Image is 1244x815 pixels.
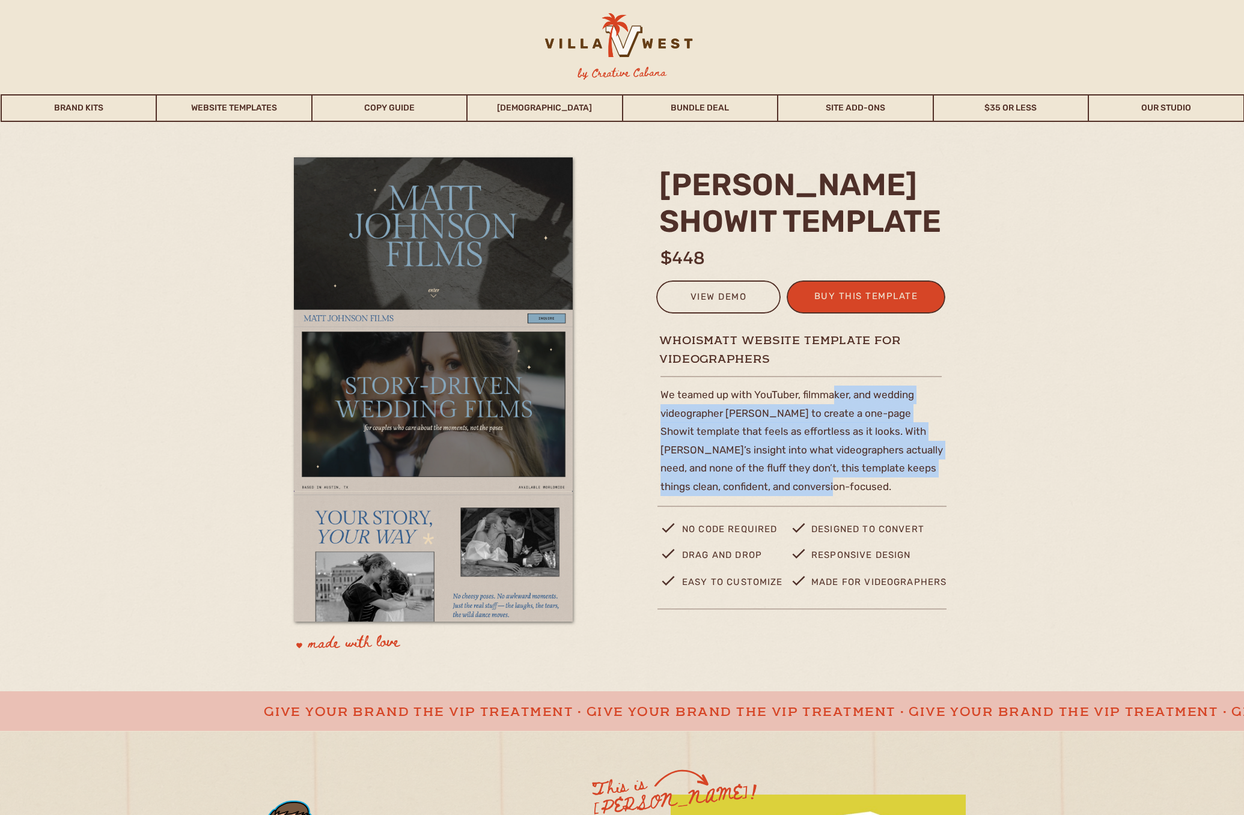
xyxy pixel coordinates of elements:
[811,574,972,599] p: made for videographers
[682,574,788,599] p: easy to customize
[659,166,950,238] h2: [PERSON_NAME] Showit template
[660,386,947,518] p: We teamed up with YouTuber, filmmaker, and wedding videographer [PERSON_NAME] to create a one-pag...
[659,333,989,348] h1: whoismatt website template for videographers
[308,631,480,659] p: made with love
[313,94,467,122] a: Copy Guide
[682,547,775,569] p: drag and drop
[568,64,677,82] h3: by Creative Cabana
[934,94,1088,122] a: $35 or Less
[811,547,919,569] p: Responsive design
[468,94,622,122] a: [DEMOGRAPHIC_DATA]
[1089,94,1243,122] a: Our Studio
[157,94,311,122] a: Website Templates
[778,94,933,122] a: Site Add-Ons
[664,289,773,309] a: view demo
[807,288,925,308] a: buy this template
[623,94,778,122] a: Bundle Deal
[811,521,947,545] p: designed to convert
[660,246,758,269] h1: $448
[2,94,156,122] a: Brand Kits
[682,521,791,545] p: no code required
